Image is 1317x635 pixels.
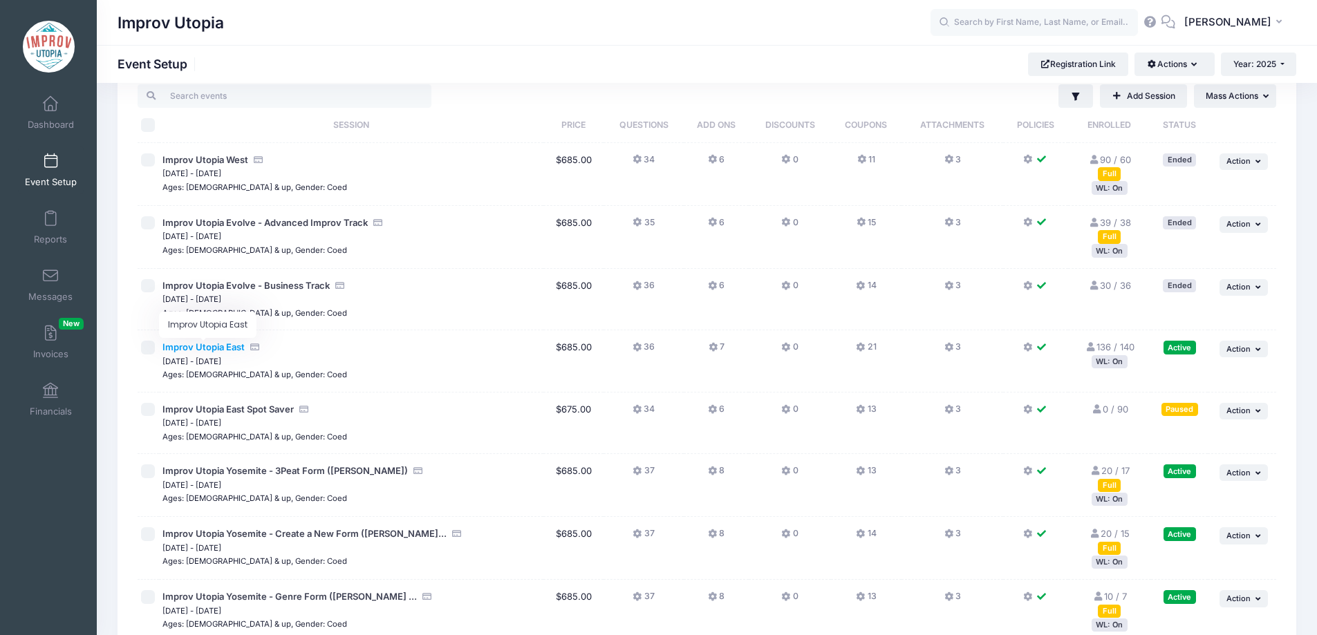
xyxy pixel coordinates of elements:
a: InvoicesNew [18,318,84,366]
a: 10 / 7 Full [1092,591,1126,616]
input: Search by First Name, Last Name, or Email... [931,9,1138,37]
button: Action [1220,341,1268,357]
a: 0 / 90 [1091,404,1128,415]
button: 0 [781,216,798,236]
button: 11 [857,153,875,173]
div: WL: On [1092,618,1128,632]
button: 8 [708,464,725,484]
span: Action [1226,468,1251,477]
span: Improv Utopia Evolve - Advanced Improv Track [162,217,368,228]
small: Ages: [DEMOGRAPHIC_DATA] & up, Gender: Coed [162,182,347,192]
button: Action [1220,153,1268,170]
span: Improv Utopia East [162,341,245,352]
button: 36 [633,341,655,361]
i: Accepting Credit Card Payments [413,466,424,475]
span: Attachments [920,120,984,130]
small: [DATE] - [DATE] [162,231,221,241]
small: [DATE] - [DATE] [162,480,221,490]
span: Messages [28,291,73,303]
button: 8 [708,527,725,547]
span: New [59,318,84,330]
a: 39 / 38 Full [1088,217,1130,242]
button: 3 [944,464,961,484]
button: 3 [944,153,961,173]
button: 37 [633,590,654,610]
button: 6 [708,279,725,299]
input: Search events [138,84,431,108]
button: 13 [856,464,876,484]
a: Financials [18,375,84,424]
a: 30 / 36 [1088,280,1130,291]
small: Ages: [DEMOGRAPHIC_DATA] & up, Gender: Coed [162,493,347,503]
span: Improv Utopia Evolve - Business Track [162,280,330,291]
button: 3 [944,590,961,610]
button: 34 [633,403,655,423]
button: 6 [708,403,725,423]
small: Ages: [DEMOGRAPHIC_DATA] & up, Gender: Coed [162,245,347,255]
span: Dashboard [28,119,74,131]
span: Year: 2025 [1233,59,1276,69]
button: Action [1220,527,1268,544]
i: Accepting Credit Card Payments [335,281,346,290]
span: Questions [619,120,669,130]
i: Accepting Credit Card Payments [299,405,310,414]
div: Active [1164,341,1196,354]
span: Action [1226,531,1251,540]
button: 6 [708,216,725,236]
th: Status [1151,108,1208,143]
span: Mass Actions [1206,91,1258,101]
button: 7 [709,341,725,361]
span: Improv Utopia Yosemite - Create a New Form ([PERSON_NAME]... [162,528,447,539]
a: Messages [18,260,84,309]
th: Coupons [831,108,902,143]
small: [DATE] - [DATE] [162,543,221,553]
button: Actions [1134,53,1214,76]
div: WL: On [1092,556,1128,569]
span: Action [1226,344,1251,354]
span: Invoices [33,348,68,360]
a: 20 / 17 Full [1090,465,1129,490]
small: Ages: [DEMOGRAPHIC_DATA] & up, Gender: Coed [162,370,347,379]
i: Accepting Credit Card Payments [451,529,463,538]
th: Add Ons [684,108,749,143]
th: Enrolled [1068,108,1151,143]
span: Action [1226,406,1251,415]
td: $685.00 [543,330,604,392]
button: 37 [633,464,654,484]
button: 36 [633,279,655,299]
i: Accepting Credit Card Payments [253,155,264,164]
button: 0 [781,590,798,610]
small: [DATE] - [DATE] [162,294,221,304]
button: Action [1220,590,1268,607]
button: 0 [781,527,798,547]
th: Discounts [749,108,830,143]
div: WL: On [1092,355,1128,368]
a: Add Session [1100,84,1187,108]
td: $675.00 [543,392,604,455]
span: Action [1226,156,1251,166]
td: $685.00 [543,269,604,331]
span: Event Setup [25,176,77,188]
th: Price [543,108,604,143]
div: Full [1098,167,1121,180]
span: Financials [30,406,72,417]
th: Questions [604,108,684,143]
small: [DATE] - [DATE] [162,418,221,428]
div: Improv Utopia East [159,312,256,338]
td: $685.00 [543,454,604,517]
button: 37 [633,527,654,547]
button: 3 [944,341,961,361]
button: 0 [781,279,798,299]
div: WL: On [1092,493,1128,506]
th: Session [159,108,543,143]
div: Active [1164,464,1196,477]
a: 136 / 140 [1085,341,1134,352]
button: 34 [633,153,655,173]
span: [PERSON_NAME] [1184,15,1271,30]
span: Action [1226,282,1251,292]
small: Ages: [DEMOGRAPHIC_DATA] & up, Gender: Coed [162,432,347,442]
button: Mass Actions [1194,84,1276,108]
button: 6 [708,153,725,173]
div: WL: On [1092,181,1128,194]
small: Ages: [DEMOGRAPHIC_DATA] & up, Gender: Coed [162,556,347,566]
